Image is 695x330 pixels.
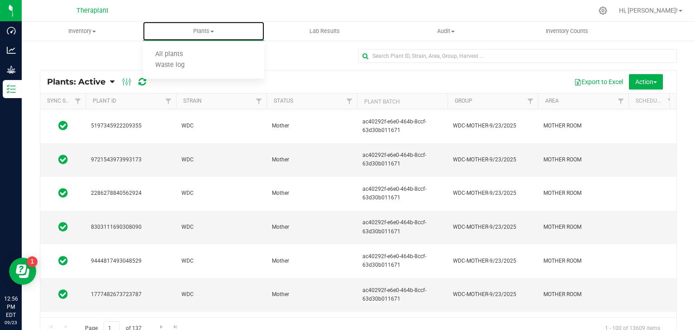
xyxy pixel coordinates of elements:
[7,46,16,55] inline-svg: Analytics
[545,98,559,104] a: Area
[181,189,261,198] span: WDC
[181,290,261,299] span: WDC
[91,156,171,164] span: 9721543973993173
[619,7,678,14] span: Hi, [PERSON_NAME]!
[274,98,293,104] a: Status
[663,94,678,109] a: Filter
[58,187,68,199] span: In Sync
[143,61,197,69] span: Waste log
[22,27,143,35] span: Inventory
[181,156,261,164] span: WDC
[297,27,352,35] span: Lab Results
[568,74,629,90] button: Export to Excel
[91,122,171,130] span: 5197345922209355
[27,256,38,267] iframe: Resource center unread badge
[143,27,264,35] span: Plants
[181,257,261,265] span: WDC
[272,257,352,265] span: Mother
[58,153,68,166] span: In Sync
[543,122,623,130] span: MOTHER ROOM
[523,94,538,109] a: Filter
[357,94,447,109] th: Plant Batch
[628,94,678,109] th: Scheduled
[362,151,442,168] span: ac40292f-e6e0-464b-8ccf-63d30b011671
[272,189,352,198] span: Mother
[93,98,116,104] a: Plant ID
[264,22,386,41] a: Lab Results
[453,257,533,265] span: WDC-MOTHER-9/23/2025
[143,51,195,58] span: All plants
[181,122,261,130] span: WDC
[453,290,533,299] span: WDC-MOTHER-9/23/2025
[543,189,623,198] span: MOTHER ROOM
[629,74,663,90] button: Action
[543,223,623,231] span: MOTHER ROOM
[386,27,506,35] span: Audit
[22,22,143,41] a: Inventory
[91,257,171,265] span: 9444817493048529
[455,98,472,104] a: Group
[597,6,609,15] div: Manage settings
[362,252,442,269] span: ac40292f-e6e0-464b-8ccf-63d30b011671
[453,122,533,130] span: WDC-MOTHER-9/23/2025
[614,94,628,109] a: Filter
[362,185,442,202] span: ac40292f-e6e0-464b-8ccf-63d30b011671
[161,94,176,109] a: Filter
[7,85,16,94] inline-svg: Inventory
[4,295,18,319] p: 12:56 PM EDT
[47,77,105,87] span: Plants: Active
[71,94,86,109] a: Filter
[272,223,352,231] span: Mother
[635,78,657,85] span: Action
[47,98,82,104] a: Sync Status
[342,94,357,109] a: Filter
[272,156,352,164] span: Mother
[543,156,623,164] span: MOTHER ROOM
[91,223,171,231] span: 8303111690308090
[4,319,18,326] p: 09/23
[143,22,264,41] a: Plants All plants Waste log
[543,290,623,299] span: MOTHER ROOM
[47,77,110,87] a: Plants: Active
[272,290,352,299] span: Mother
[272,122,352,130] span: Mother
[543,257,623,265] span: MOTHER ROOM
[533,27,600,35] span: Inventory Counts
[183,98,202,104] a: Strain
[453,156,533,164] span: WDC-MOTHER-9/23/2025
[58,288,68,301] span: In Sync
[362,286,442,303] span: ac40292f-e6e0-464b-8ccf-63d30b011671
[358,49,677,63] input: Search Plant ID, Strain, Area, Group, Harvest ...
[252,94,267,109] a: Filter
[453,223,533,231] span: WDC-MOTHER-9/23/2025
[181,223,261,231] span: WDC
[7,26,16,35] inline-svg: Dashboard
[58,119,68,132] span: In Sync
[91,290,171,299] span: 1777482673723787
[385,22,506,41] a: Audit
[506,22,628,41] a: Inventory Counts
[453,189,533,198] span: WDC-MOTHER-9/23/2025
[9,258,36,285] iframe: Resource center
[58,255,68,267] span: In Sync
[91,189,171,198] span: 2286278840562924
[76,7,109,14] span: Theraplant
[7,65,16,74] inline-svg: Grow
[362,118,442,135] span: ac40292f-e6e0-464b-8ccf-63d30b011671
[362,218,442,236] span: ac40292f-e6e0-464b-8ccf-63d30b011671
[58,221,68,233] span: In Sync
